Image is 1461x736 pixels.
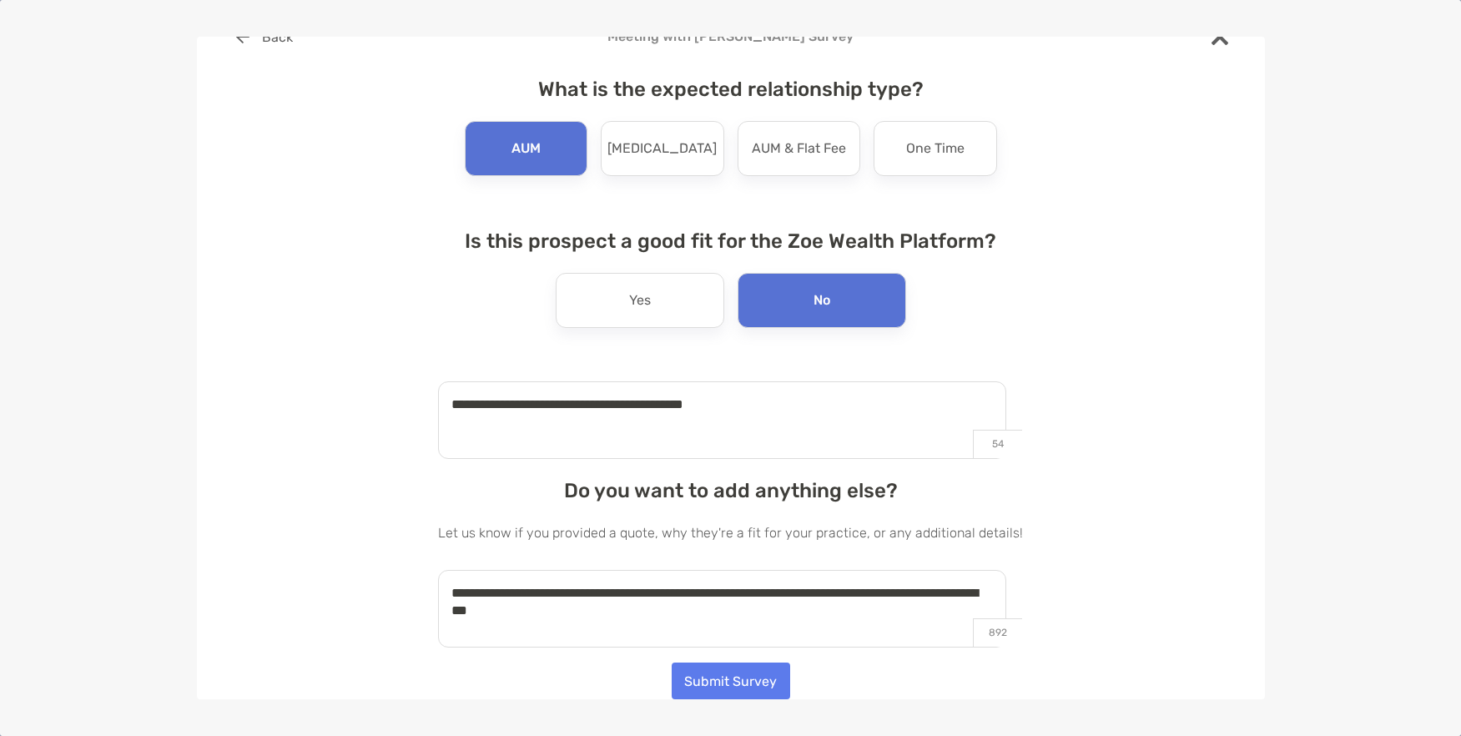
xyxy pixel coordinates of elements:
[438,229,1023,253] h4: Is this prospect a good fit for the Zoe Wealth Platform?
[438,78,1023,101] h4: What is the expected relationship type?
[224,18,306,55] button: Back
[629,287,651,314] p: Yes
[607,135,717,162] p: [MEDICAL_DATA]
[511,135,541,162] p: AUM
[814,287,830,314] p: No
[236,30,249,43] img: button icon
[973,618,1022,647] p: 892
[973,430,1022,458] p: 54
[672,663,790,699] button: Submit Survey
[906,135,965,162] p: One Time
[438,479,1023,502] h4: Do you want to add anything else?
[224,28,1238,44] h4: Meeting with [PERSON_NAME] Survey
[752,135,846,162] p: AUM & Flat Fee
[438,522,1023,543] p: Let us know if you provided a quote, why they're a fit for your practice, or any additional details!
[1212,28,1228,45] img: close modal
